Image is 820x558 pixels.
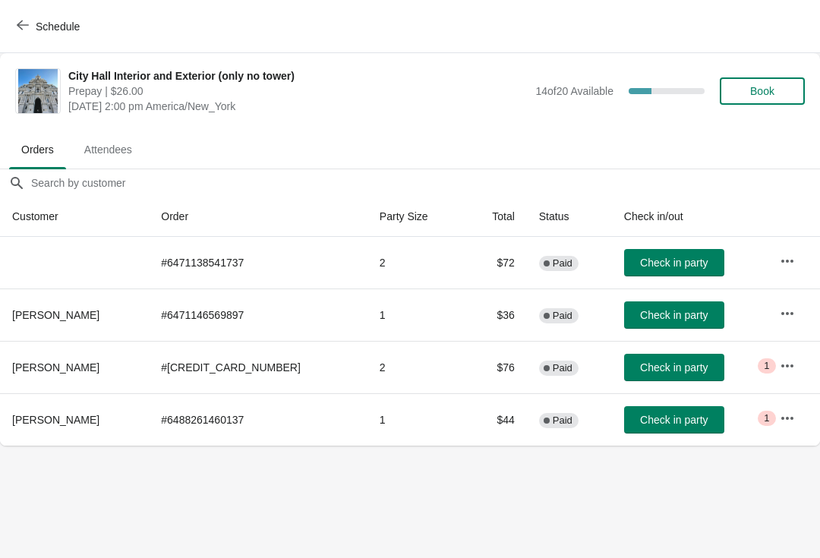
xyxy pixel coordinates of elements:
span: Check in party [640,414,708,426]
button: Schedule [8,13,92,40]
span: [PERSON_NAME] [12,309,99,321]
button: Check in party [624,301,724,329]
span: [PERSON_NAME] [12,414,99,426]
th: Party Size [367,197,465,237]
td: # 6488261460137 [149,393,367,446]
span: Attendees [72,136,144,163]
span: Check in party [640,257,708,269]
button: Check in party [624,406,724,433]
span: Schedule [36,20,80,33]
button: Check in party [624,354,724,381]
span: Book [750,85,774,97]
td: $36 [465,288,527,341]
span: Paid [553,362,572,374]
img: City Hall Interior and Exterior (only no tower) [18,69,58,113]
span: [PERSON_NAME] [12,361,99,374]
button: Check in party [624,249,724,276]
input: Search by customer [30,169,820,197]
td: 2 [367,341,465,393]
th: Check in/out [612,197,768,237]
span: 14 of 20 Available [535,85,613,97]
span: 1 [764,412,769,424]
td: 1 [367,393,465,446]
span: Orders [9,136,66,163]
span: Check in party [640,361,708,374]
td: 1 [367,288,465,341]
span: 1 [764,360,769,372]
td: # [CREDIT_CARD_NUMBER] [149,341,367,393]
td: 2 [367,237,465,288]
th: Total [465,197,527,237]
span: Paid [553,257,572,270]
span: Paid [553,310,572,322]
td: # 6471138541737 [149,237,367,288]
span: [DATE] 2:00 pm America/New_York [68,99,528,114]
span: Paid [553,415,572,427]
span: City Hall Interior and Exterior (only no tower) [68,68,528,84]
td: # 6471146569897 [149,288,367,341]
td: $44 [465,393,527,446]
span: Prepay | $26.00 [68,84,528,99]
th: Status [527,197,612,237]
td: $76 [465,341,527,393]
td: $72 [465,237,527,288]
span: Check in party [640,309,708,321]
button: Book [720,77,805,105]
th: Order [149,197,367,237]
